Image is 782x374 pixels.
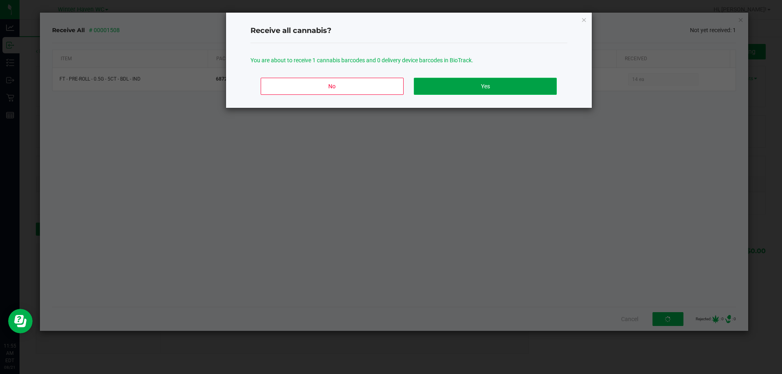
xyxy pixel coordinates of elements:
button: Yes [414,78,556,95]
button: No [261,78,403,95]
button: Close [581,15,587,24]
iframe: Resource center [8,309,33,333]
p: You are about to receive 1 cannabis barcodes and 0 delivery device barcodes in BioTrack. [250,56,567,65]
h4: Receive all cannabis? [250,26,567,36]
